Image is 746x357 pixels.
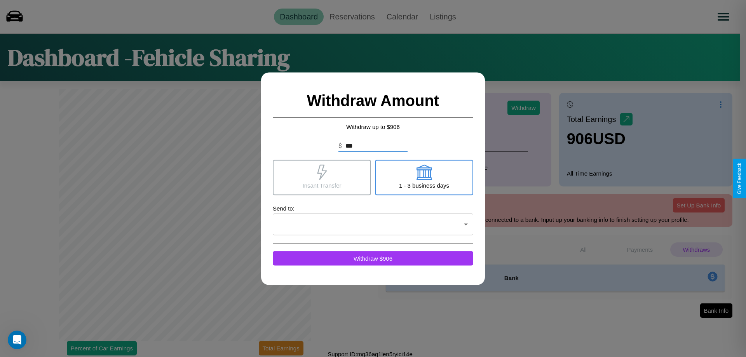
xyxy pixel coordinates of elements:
[737,163,742,194] div: Give Feedback
[338,141,342,150] p: $
[8,331,26,349] iframe: Intercom live chat
[399,180,449,190] p: 1 - 3 business days
[273,203,473,213] p: Send to:
[273,251,473,265] button: Withdraw $906
[302,180,341,190] p: Insant Transfer
[273,84,473,117] h2: Withdraw Amount
[273,121,473,132] p: Withdraw up to $ 906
